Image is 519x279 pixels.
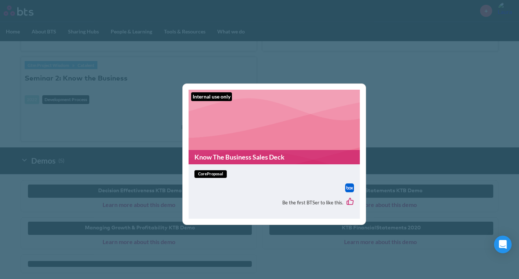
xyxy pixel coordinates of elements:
[194,170,227,178] span: coreProposal
[494,236,512,253] div: Open Intercom Messenger
[189,150,360,164] a: Know The Business Sales Deck
[345,183,354,192] a: Download file from Box
[194,192,354,213] div: Be the first BTSer to like this.
[191,92,232,101] div: Internal use only
[345,183,354,192] img: Box logo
